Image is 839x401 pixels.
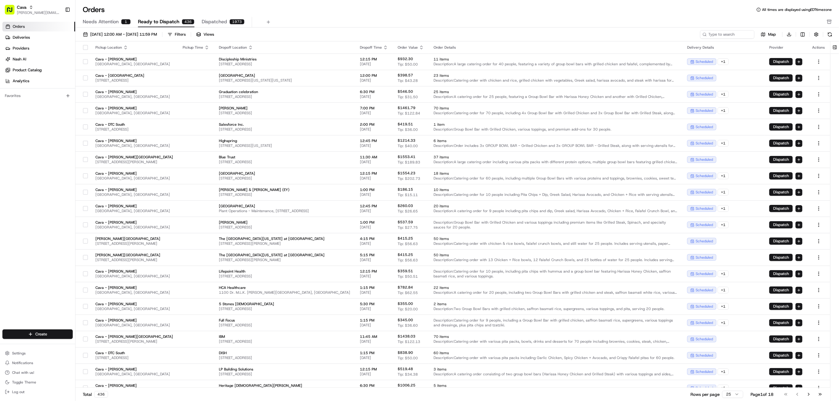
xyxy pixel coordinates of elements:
span: scheduled [696,320,713,325]
span: 6:30 PM [360,89,388,94]
span: [STREET_ADDRESS] [219,339,350,344]
span: Blue Trust [219,155,350,160]
span: Tip: $122.84 [398,111,420,116]
a: Analytics [2,76,75,86]
span: [STREET_ADDRESS] [219,306,350,311]
span: Tip: $202.73 [398,176,420,181]
span: Description: Catering order with 13 Chicken + Rice bowls, 12 Falafel Crunch Bowls, and 25 bottles... [434,257,677,262]
span: Description: A catering order for 9 people including pita chips and dip, Greek salad, Harissa Avo... [434,209,677,213]
span: [DATE] [360,209,388,213]
span: [DATE] [360,241,388,246]
span: [GEOGRAPHIC_DATA], [GEOGRAPHIC_DATA] [95,209,173,213]
span: HCA Healthcare [219,285,350,290]
div: Dropoff Time [360,45,388,50]
span: [STREET_ADDRESS] [95,78,173,83]
span: 25 items [434,89,677,94]
span: $1438.03 [398,334,415,339]
button: Cava[PERSON_NAME][EMAIL_ADDRESS][DOMAIN_NAME] [2,2,62,17]
button: [DATE] 12:00 AM - [DATE] 11:59 PM [80,30,160,39]
span: Description: Order includes 3x GROUP BOWL BAR - Grilled Chicken and 3x GROUP BOWL BAR - Grilled S... [434,143,677,148]
span: DISH [219,351,350,355]
span: scheduled [696,173,713,178]
span: [STREET_ADDRESS] [95,355,173,360]
span: [STREET_ADDRESS] [219,323,350,328]
span: Cava - [PERSON_NAME] [95,171,173,176]
div: Filters [175,32,186,37]
span: [GEOGRAPHIC_DATA] [219,204,350,209]
span: 12:15 PM [360,269,388,274]
div: 💻 [51,19,56,24]
span: Description: Catering order for 60 people, including multiple Group Bowl Bars with various protei... [434,176,677,181]
span: $419.51 [398,122,413,127]
span: [STREET_ADDRESS] [95,127,173,132]
span: 50 items [434,236,677,241]
span: Cava - [PERSON_NAME] [95,89,173,94]
a: Product Catalog [2,65,75,75]
span: [GEOGRAPHIC_DATA], [GEOGRAPHIC_DATA] [95,192,173,197]
button: Dispatch [769,205,793,212]
button: Dispatch [769,384,793,392]
span: Description: Catering order for 70 people, including 4x Group Bowl Bar with Grilled Chicken and 3... [434,111,677,115]
button: Dispatch [769,107,793,114]
span: Tip: $27.75 [398,225,418,230]
span: 11:30 AM [360,155,388,160]
span: scheduled [696,353,713,358]
span: [DATE] 12:00 AM - [DATE] 11:59 PM [90,32,157,37]
span: $537.59 [398,220,413,225]
div: + 1 [718,319,729,326]
span: [DATE] [360,257,388,262]
button: Dispatch [769,172,793,179]
span: Description: A large catering order including various pita packs with different protein options, ... [434,160,677,164]
span: scheduled [696,59,713,64]
a: 💻API Documentation [49,16,99,27]
span: Cava - [PERSON_NAME] [95,302,173,306]
span: [STREET_ADDRESS][US_STATE] [219,143,350,148]
span: 1:15 PM [360,318,388,323]
span: Providers [13,46,29,51]
span: The [GEOGRAPHIC_DATA][US_STATE] at [GEOGRAPHIC_DATA] [219,253,350,257]
button: Dispatch [769,91,793,98]
span: [STREET_ADDRESS][PERSON_NAME] [219,241,350,246]
span: [DATE] [360,160,388,164]
button: Dispatch [769,123,793,131]
span: Toggle Theme [12,380,36,385]
span: Tip: $36.60 [398,323,418,328]
span: Tip: $15.11 [398,192,418,197]
div: Dropoff Location [219,45,350,50]
span: scheduled [696,108,713,113]
span: [DATE] [360,94,388,99]
span: 6 items [434,138,677,143]
a: 📗Knowledge Base [4,16,49,27]
a: Deliveries [2,33,75,42]
div: Favorites [2,91,73,101]
div: + 1 [718,173,729,179]
span: Cava - DTC South [95,122,173,127]
span: 12:15 PM [360,171,388,176]
span: [GEOGRAPHIC_DATA], [GEOGRAPHIC_DATA] [95,306,173,311]
span: Description: Two Group Bowl Bars with grilled chicken, saffron basmati rice, supergreens, various... [434,306,677,311]
span: $1214.33 [398,138,415,143]
button: [PERSON_NAME][EMAIL_ADDRESS][DOMAIN_NAME] [17,10,60,15]
button: Dispatch [769,238,793,245]
span: [DATE] [360,339,388,344]
span: 50 items [434,253,677,257]
span: The [GEOGRAPHIC_DATA][US_STATE] at [GEOGRAPHIC_DATA] [219,236,350,241]
input: Type to search [700,30,754,39]
span: $415.25 [398,252,413,257]
a: Providers [2,44,75,53]
span: scheduled [696,255,713,260]
span: Tip: $122.13 [398,339,420,344]
span: scheduled [696,239,713,244]
span: $932.30 [398,57,413,61]
span: 22 items [434,285,677,290]
button: Dispatch [769,319,793,326]
span: 11 items [434,57,677,62]
span: Description: A large catering order for 40 people, featuring a variety of group bowl bars with gr... [434,62,677,66]
span: Description: A catering order for 25 people, featuring a Group Bowl Bar with Harissa Honey Chicke... [434,94,677,99]
button: Dispatch [769,352,793,359]
div: + 1 [718,287,729,293]
span: Description: Group Bowl Bar with Grilled Chicken and various toppings including premium items lik... [434,220,677,230]
span: Map [768,32,776,37]
div: + 1 [718,107,729,114]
